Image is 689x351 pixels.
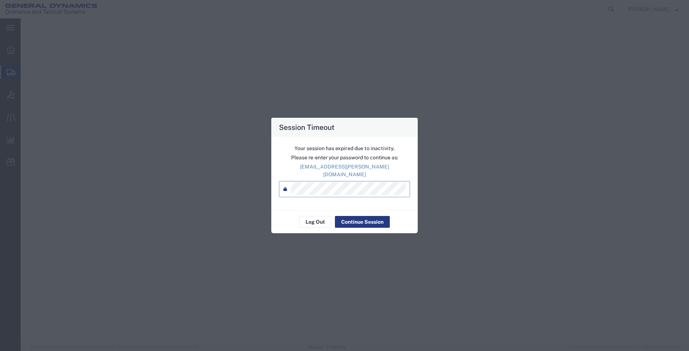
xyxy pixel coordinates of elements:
[299,216,331,228] button: Log Out
[279,122,335,132] h4: Session Timeout
[335,216,390,228] button: Continue Session
[279,145,410,152] p: Your session has expired due to inactivity.
[279,163,410,178] p: [EMAIL_ADDRESS][PERSON_NAME][DOMAIN_NAME]
[279,154,410,162] p: Please re-enter your password to continue as:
